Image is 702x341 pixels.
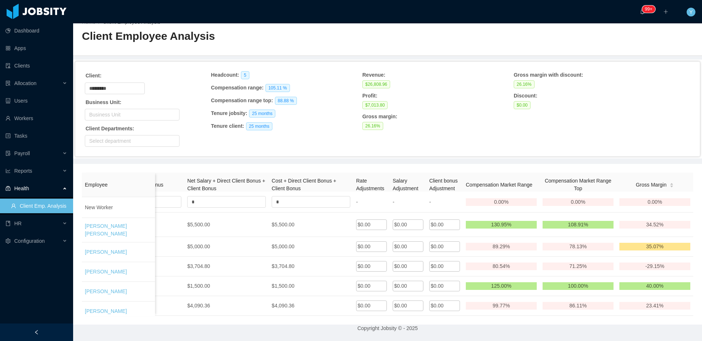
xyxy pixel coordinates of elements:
[358,263,370,269] span: $0.00
[272,222,294,227] span: $5,500.00
[85,182,107,188] span: Employee
[514,101,531,109] span: $0.00
[89,137,172,145] div: Select department
[5,41,67,55] a: icon: appstoreApps
[431,263,444,269] span: $0.00
[5,221,11,226] i: icon: book
[14,150,30,156] span: Payroll
[14,168,32,174] span: Reports
[5,238,11,244] i: icon: setting
[89,111,172,118] div: Business Unit
[14,221,22,226] span: HR
[136,86,141,90] i: icon: close-circle
[82,29,388,44] h2: Client Employee Analysis
[394,244,407,249] span: $0.00
[390,192,426,212] td: -
[5,93,67,108] a: icon: robotUsers
[211,72,239,78] strong: Headcount :
[569,263,586,270] span: 71.25%
[431,244,444,249] span: $0.00
[14,185,29,191] span: Health
[358,283,370,289] span: $0.00
[362,93,377,99] strong: Profit :
[394,303,407,309] span: $0.00
[5,129,67,143] a: icon: profileTasks
[648,198,662,206] span: 0.00%
[187,244,210,249] span: $5,000.00
[646,282,663,290] span: 40.00%
[362,114,397,119] strong: Gross margin :
[358,222,370,227] span: $0.00
[362,80,390,88] span: $26,808.96
[272,263,294,269] span: $3,704.80
[466,182,532,188] span: Compensation Market Range
[431,222,444,227] span: $0.00
[85,204,113,210] span: New Worker
[362,72,385,78] strong: Revenue :
[85,308,127,314] a: [PERSON_NAME]
[241,71,249,79] span: 5
[669,182,674,187] div: Sort
[86,99,121,105] strong: Business Unit:
[187,222,210,227] span: $5,500.00
[85,288,127,294] a: [PERSON_NAME]
[362,122,383,130] span: 26.16 %
[362,101,388,109] span: $7,013.80
[11,199,67,213] a: icon: userClient Emp. Analysis
[85,269,127,275] a: [PERSON_NAME]
[272,303,294,309] span: $4,090.36
[431,303,444,309] span: $0.00
[646,302,663,310] span: 23.41%
[640,9,645,14] i: icon: bell
[670,182,674,184] i: icon: caret-up
[85,249,127,255] a: [PERSON_NAME]
[568,221,588,229] span: 108.91%
[514,72,583,78] strong: Gross margin with discount :
[86,73,102,78] strong: Client:
[663,9,668,14] i: icon: plus
[5,168,11,173] i: icon: line-chart
[356,178,384,191] span: Rate Adjustments
[642,5,655,13] sup: 369
[393,178,418,191] span: Salary Adjustment
[514,93,537,99] strong: Discount :
[568,282,588,290] span: 100.00%
[358,303,370,309] span: $0.00
[249,110,275,118] span: 25 months
[353,192,390,212] td: -
[265,84,290,92] span: 105.11 %
[491,221,511,229] span: 130.95%
[429,178,458,191] span: Client bonus Adjustment
[14,238,45,244] span: Configuration
[431,283,444,289] span: $0.00
[636,181,667,189] span: Gross Margin
[211,97,273,103] strong: Compensation range top :
[646,221,663,229] span: 34.52%
[492,243,510,250] span: 89.29%
[569,243,586,250] span: 78.13%
[272,283,294,289] span: $1,500.00
[211,123,244,129] strong: Tenure client :
[492,302,510,310] span: 99.77%
[689,8,692,16] span: Y
[494,198,509,206] span: 0.00%
[492,263,510,270] span: 80.54%
[394,283,407,289] span: $0.00
[187,263,210,269] span: $3,704.80
[646,243,663,250] span: 35.07%
[394,222,407,227] span: $0.00
[187,303,210,309] span: $4,090.36
[5,151,11,156] i: icon: file-protect
[5,186,11,191] i: icon: medicine-box
[211,110,247,116] strong: Tenure jobsity :
[571,198,585,206] span: 0.00%
[85,223,127,237] a: [PERSON_NAME] [PERSON_NAME]
[5,81,11,86] i: icon: solution
[14,80,37,86] span: Allocation
[645,263,664,270] span: -29.15%
[569,302,586,310] span: 86.11%
[187,283,210,289] span: $1,500.00
[272,178,336,191] span: Cost + Direct Client Bonus + Client Bonus
[275,97,297,105] span: 88.88 %
[5,58,67,73] a: icon: auditClients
